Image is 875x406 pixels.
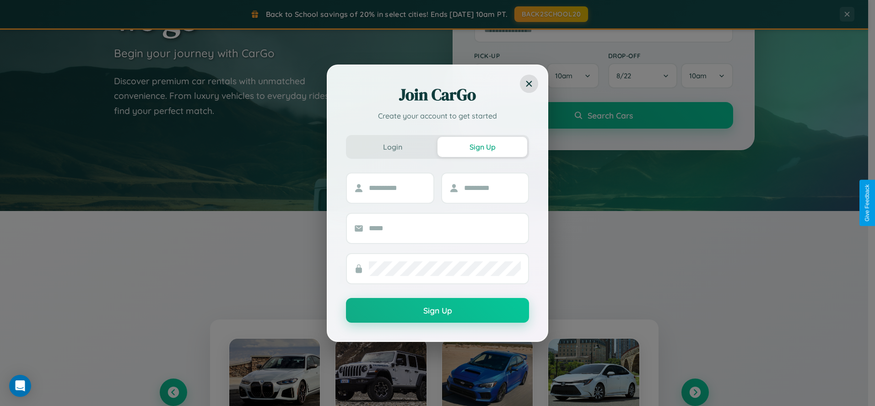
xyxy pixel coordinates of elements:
button: Sign Up [437,137,527,157]
div: Give Feedback [864,184,870,222]
h2: Join CarGo [346,84,529,106]
div: Open Intercom Messenger [9,375,31,397]
button: Sign Up [346,298,529,323]
button: Login [348,137,437,157]
p: Create your account to get started [346,110,529,121]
